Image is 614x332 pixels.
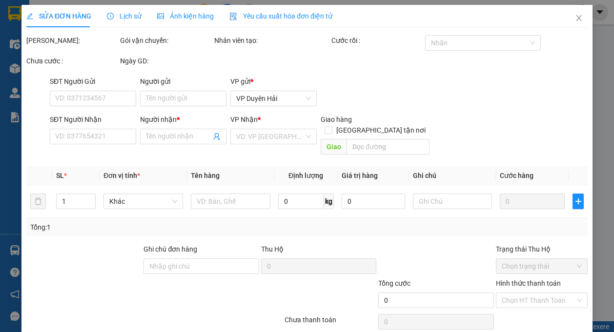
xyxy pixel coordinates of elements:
[157,12,214,20] span: Ảnh kiện hàng
[157,13,164,20] span: picture
[214,35,329,46] div: Nhân viên tạo:
[575,14,583,22] span: close
[191,172,220,179] span: Tên hàng
[496,279,561,287] label: Hình thức thanh toán
[229,12,332,20] span: Yêu cầu xuất hóa đơn điện tử
[26,56,118,66] div: Chưa cước :
[107,12,142,20] span: Lịch sử
[409,166,496,185] th: Ghi chú
[109,194,177,209] span: Khác
[502,259,582,273] span: Chọn trạng thái
[191,194,270,209] input: VD: Bàn, Ghế
[120,35,212,46] div: Gói vận chuyển:
[573,197,583,205] span: plus
[230,116,258,123] span: VP Nhận
[261,245,284,253] span: Thu Hộ
[213,133,221,140] span: user-add
[4,33,143,51] p: NHẬN:
[500,172,533,179] span: Cước hàng
[26,12,91,20] span: SỬA ĐƠN HÀNG
[288,172,323,179] span: Định lượng
[143,258,259,274] input: Ghi chú đơn hàng
[140,76,226,87] div: Người gửi
[378,279,410,287] span: Tổng cước
[342,172,378,179] span: Giá trị hàng
[496,244,588,254] div: Trạng thái Thu Hộ
[143,245,197,253] label: Ghi chú đơn hàng
[4,53,67,62] span: 0822686868 -
[26,35,118,46] div: [PERSON_NAME]:
[30,222,238,233] div: Tổng: 1
[50,76,136,87] div: SĐT Người Gửi
[20,19,95,28] span: VP [PERSON_NAME] -
[33,5,113,15] strong: BIÊN NHẬN GỬI HÀNG
[236,91,311,106] span: VP Duyên Hải
[56,172,64,179] span: SL
[107,13,114,20] span: clock-circle
[4,33,98,51] span: VP [PERSON_NAME] ([GEOGRAPHIC_DATA])
[332,125,430,136] span: [GEOGRAPHIC_DATA] tận nơi
[413,194,492,209] input: Ghi Chú
[565,5,593,32] button: Close
[331,35,423,46] div: Cước rồi :
[573,194,584,209] button: plus
[50,114,136,125] div: SĐT Người Nhận
[321,116,352,123] span: Giao hàng
[230,76,317,87] div: VP gửi
[229,13,237,20] img: icon
[324,194,334,209] span: kg
[52,53,67,62] span: HUY
[30,194,46,209] button: delete
[103,172,140,179] span: Đơn vị tính
[347,139,430,155] input: Dọc đường
[284,314,377,332] div: Chưa thanh toán
[4,19,143,28] p: GỬI:
[4,63,23,73] span: GIAO:
[500,194,565,209] input: 0
[120,56,212,66] div: Ngày GD:
[140,114,226,125] div: Người nhận
[321,139,347,155] span: Giao
[26,13,33,20] span: edit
